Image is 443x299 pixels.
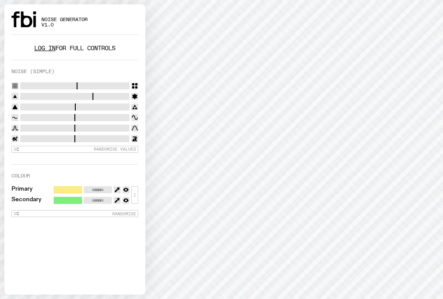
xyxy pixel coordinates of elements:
[11,197,41,204] label: Secondary
[41,22,88,27] span: v1.0
[11,45,138,51] p: for full controls
[34,44,55,52] a: Log in
[94,147,136,151] span: Randomise Values
[11,186,33,193] label: Primary
[131,186,138,204] button: ↕
[11,173,30,178] label: Colour
[11,210,138,217] button: Randomise
[11,146,138,153] button: Randomise Values
[112,211,136,216] span: Randomise
[41,17,88,22] span: Noise Generator
[11,69,55,74] label: Noise (Simple)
